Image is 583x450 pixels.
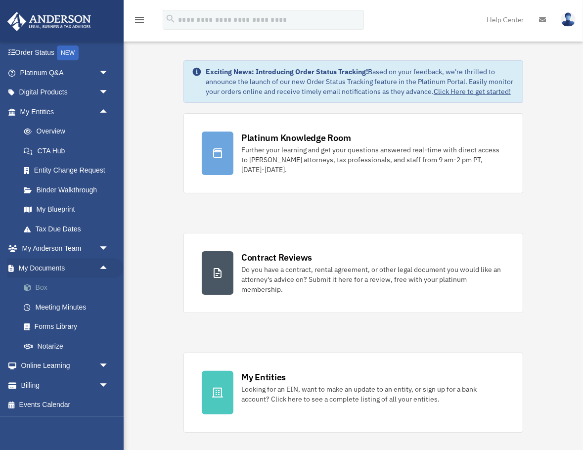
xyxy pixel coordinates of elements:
[165,13,176,24] i: search
[7,83,124,102] a: Digital Productsarrow_drop_down
[134,17,145,26] a: menu
[7,356,124,376] a: Online Learningarrow_drop_down
[561,12,576,27] img: User Pic
[434,87,511,96] a: Click Here to get started!
[241,251,312,264] div: Contract Reviews
[14,180,124,200] a: Binder Walkthrough
[14,297,124,317] a: Meeting Minutes
[7,102,124,122] a: My Entitiesarrow_drop_up
[7,63,124,83] a: Platinum Q&Aarrow_drop_down
[183,233,523,313] a: Contract Reviews Do you have a contract, rental agreement, or other legal document you would like...
[14,122,124,141] a: Overview
[183,353,523,433] a: My Entities Looking for an EIN, want to make an update to an entity, or sign up for a bank accoun...
[99,239,119,259] span: arrow_drop_down
[7,395,124,415] a: Events Calendar
[7,375,124,395] a: Billingarrow_drop_down
[4,12,94,31] img: Anderson Advisors Platinum Portal
[99,258,119,278] span: arrow_drop_up
[99,83,119,103] span: arrow_drop_down
[99,375,119,396] span: arrow_drop_down
[7,43,124,63] a: Order StatusNEW
[99,102,119,122] span: arrow_drop_up
[241,132,351,144] div: Platinum Knowledge Room
[14,200,124,220] a: My Blueprint
[57,45,79,60] div: NEW
[241,371,286,383] div: My Entities
[134,14,145,26] i: menu
[183,113,523,193] a: Platinum Knowledge Room Further your learning and get your questions answered real-time with dire...
[241,384,505,404] div: Looking for an EIN, want to make an update to an entity, or sign up for a bank account? Click her...
[99,356,119,376] span: arrow_drop_down
[14,336,124,356] a: Notarize
[14,219,124,239] a: Tax Due Dates
[14,161,124,180] a: Entity Change Request
[241,265,505,294] div: Do you have a contract, rental agreement, or other legal document you would like an attorney's ad...
[7,239,124,259] a: My Anderson Teamarrow_drop_down
[99,63,119,83] span: arrow_drop_down
[7,258,124,278] a: My Documentsarrow_drop_up
[241,145,505,175] div: Further your learning and get your questions answered real-time with direct access to [PERSON_NAM...
[14,278,124,298] a: Box
[206,67,515,96] div: Based on your feedback, we're thrilled to announce the launch of our new Order Status Tracking fe...
[14,141,124,161] a: CTA Hub
[14,317,124,337] a: Forms Library
[206,67,368,76] strong: Exciting News: Introducing Order Status Tracking!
